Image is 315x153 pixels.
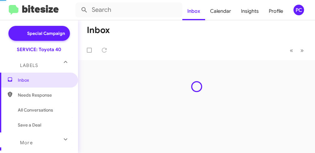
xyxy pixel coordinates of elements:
[18,92,71,98] span: Needs Response
[264,2,288,20] a: Profile
[205,2,236,20] a: Calendar
[18,77,71,83] span: Inbox
[286,44,308,57] nav: Page navigation example
[76,2,182,17] input: Search
[236,2,264,20] a: Insights
[286,44,297,57] button: Previous
[290,46,293,54] span: «
[20,63,38,68] span: Labels
[18,122,41,128] span: Save a Deal
[20,140,33,146] span: More
[300,46,304,54] span: »
[87,25,110,35] h1: Inbox
[297,44,308,57] button: Next
[8,26,70,41] a: Special Campaign
[18,107,53,113] span: All Conversations
[27,30,65,36] span: Special Campaign
[288,5,308,15] button: PC
[17,46,61,53] div: SERVICE: Toyota 40
[293,5,304,15] div: PC
[182,2,205,20] a: Inbox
